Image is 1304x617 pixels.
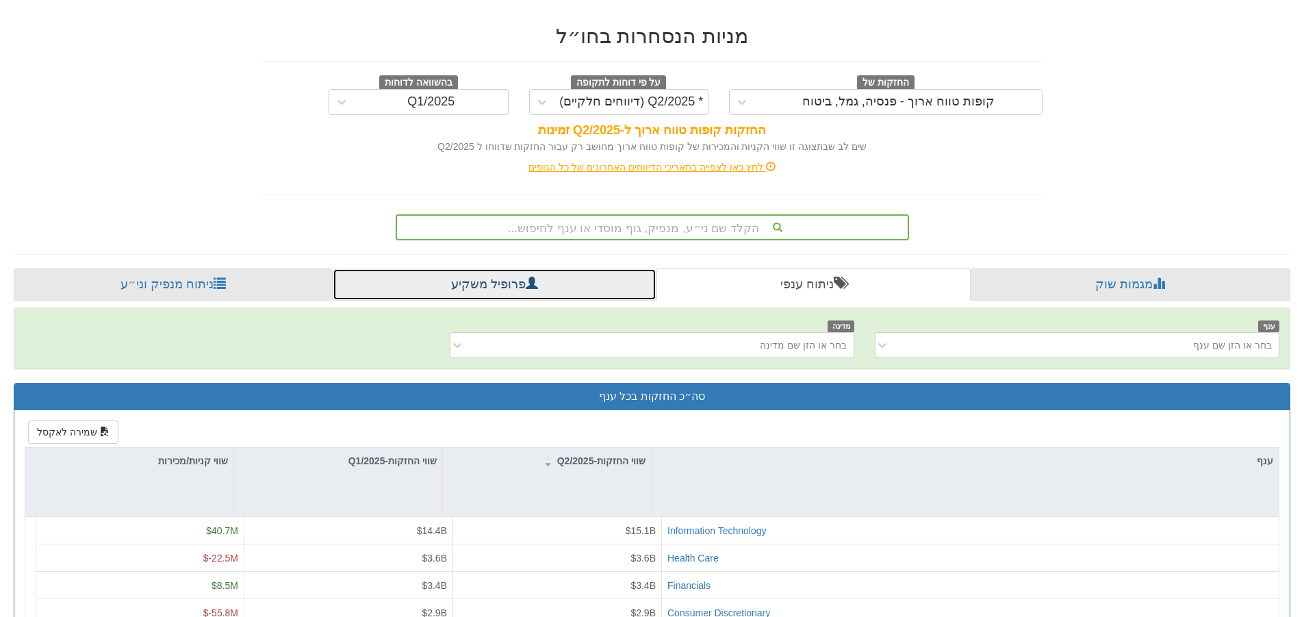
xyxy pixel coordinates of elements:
div: שווי החזקות-Q1/2025 [234,448,442,474]
h2: מניות הנסחרות בחו״ל [262,25,1043,47]
div: שווי קניות/מכירות [25,448,233,474]
span: $3.6B [630,552,656,563]
a: ניתוח מנפיק וני״ע [14,268,333,301]
h3: סה״כ החזקות בכל ענף [25,390,1279,403]
a: מגמות שוק [971,268,1290,301]
a: פרופיל משקיע [333,268,656,301]
div: בחר או הזן שם מדינה [760,338,847,352]
div: הקלד שם ני״ע, מנפיק, גוף מוסדי או ענף לחיפוש... [397,216,908,239]
div: שווי החזקות-Q2/2025 [443,448,651,474]
div: ענף [652,448,1279,474]
span: $40.7M [206,525,238,536]
button: Information Technology [667,524,767,538]
span: $-22.5M [203,552,238,563]
span: $14.4B [417,525,447,536]
div: Q1/2025 [407,95,455,109]
span: מדינה [828,320,854,332]
span: $3.6B [422,552,447,563]
div: קופות טווח ארוך - פנסיה, גמל, ביטוח [802,95,995,109]
div: * Q2/2025 (דיווחים חלקיים) [559,95,703,109]
span: $15.1B [626,525,656,536]
span: $8.5M [212,579,238,590]
button: Health Care [667,551,719,564]
span: $3.4B [630,579,656,590]
span: $3.4B [422,579,447,590]
a: ניתוח ענפי [656,268,971,301]
div: בחר או הזן שם ענף [1193,338,1272,352]
span: החזקות של [857,75,915,90]
span: ענף [1258,320,1279,332]
div: לחץ כאן לצפייה בתאריכי הדיווחים האחרונים של כל הגופים [252,160,1053,174]
div: החזקות קופות טווח ארוך ל-Q2/2025 זמינות [262,122,1043,140]
div: שים לב שבתצוגה זו שווי הקניות והמכירות של קופות טווח ארוך מחושב רק עבור החזקות שדווחו ל Q2/2025 [262,140,1043,153]
span: בהשוואה לדוחות [379,75,458,90]
button: Financials [667,578,711,592]
button: שמירה לאקסל [28,420,118,444]
span: על פי דוחות לתקופה [571,75,666,90]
